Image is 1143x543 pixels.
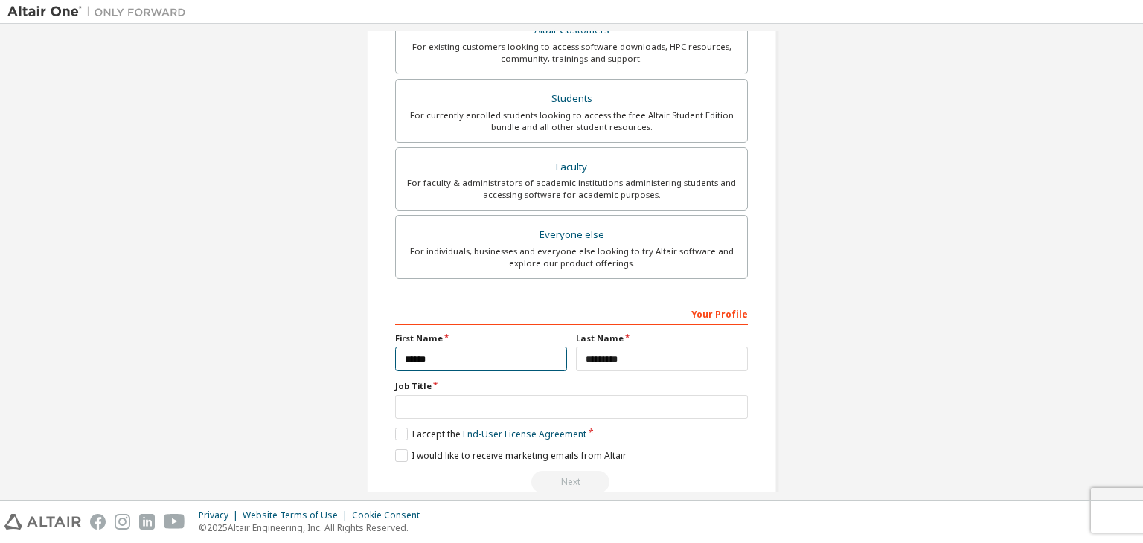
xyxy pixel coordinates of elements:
div: Everyone else [405,225,738,245]
img: instagram.svg [115,514,130,530]
img: Altair One [7,4,193,19]
div: For existing customers looking to access software downloads, HPC resources, community, trainings ... [405,41,738,65]
div: For individuals, businesses and everyone else looking to try Altair software and explore our prod... [405,245,738,269]
div: Read and acccept EULA to continue [395,471,748,493]
div: Students [405,89,738,109]
div: Cookie Consent [352,510,429,521]
img: youtube.svg [164,514,185,530]
label: I accept the [395,428,586,440]
label: First Name [395,332,567,344]
div: Faculty [405,157,738,178]
img: linkedin.svg [139,514,155,530]
div: Website Terms of Use [243,510,352,521]
p: © 2025 Altair Engineering, Inc. All Rights Reserved. [199,521,429,534]
div: For currently enrolled students looking to access the free Altair Student Edition bundle and all ... [405,109,738,133]
img: altair_logo.svg [4,514,81,530]
div: Your Profile [395,301,748,325]
a: End-User License Agreement [463,428,586,440]
label: Job Title [395,380,748,392]
label: Last Name [576,332,748,344]
img: facebook.svg [90,514,106,530]
label: I would like to receive marketing emails from Altair [395,449,627,462]
div: For faculty & administrators of academic institutions administering students and accessing softwa... [405,177,738,201]
div: Privacy [199,510,243,521]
